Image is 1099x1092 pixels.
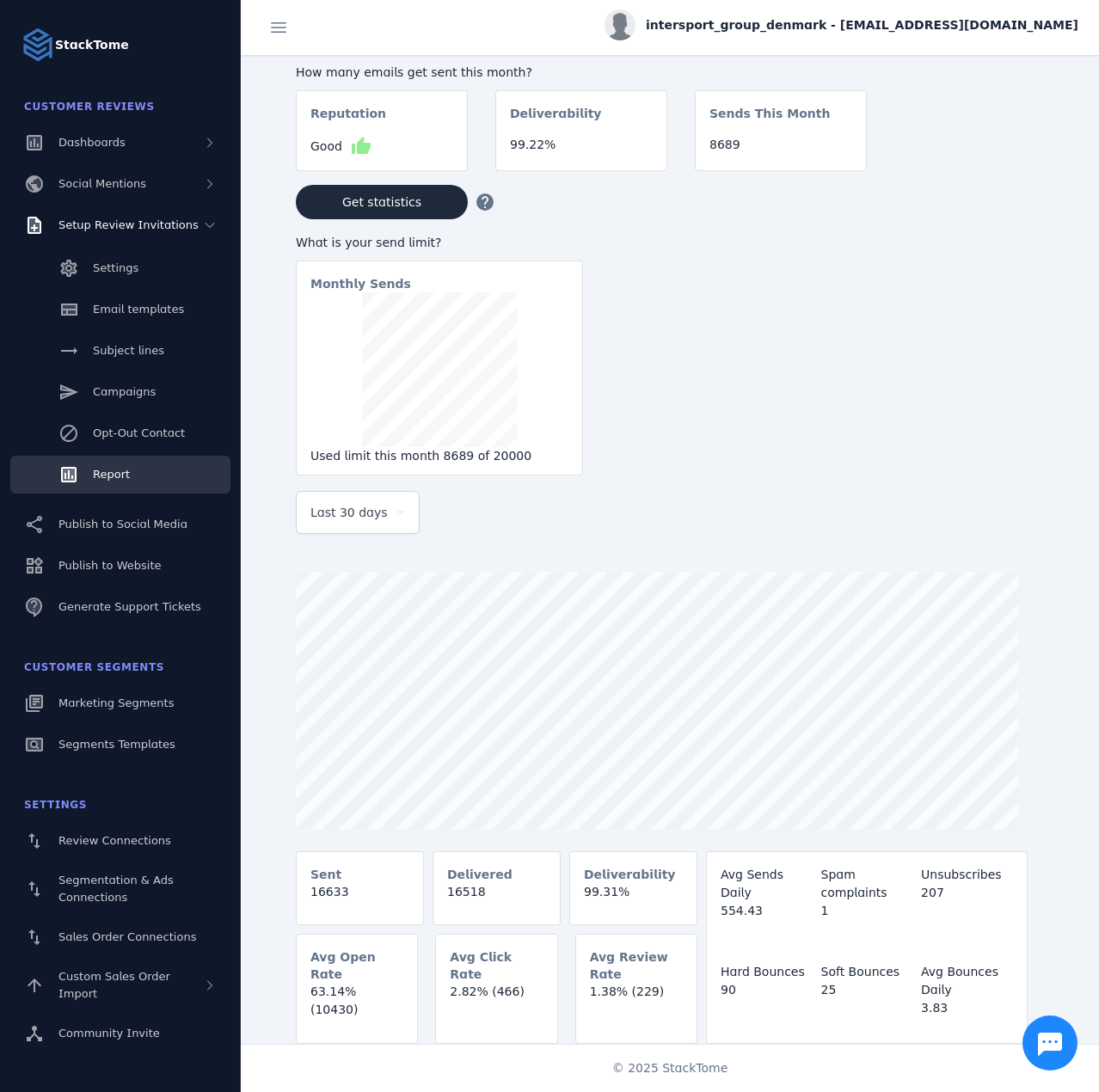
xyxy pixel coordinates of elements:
[58,136,126,149] span: Dashboards
[58,1027,160,1040] span: Community Invite
[296,234,583,252] div: What is your send limit?
[93,344,164,357] span: Subject lines
[310,502,388,523] span: Last 30 days
[310,866,341,883] mat-card-subtitle: Sent
[93,261,138,274] span: Settings
[10,1015,230,1052] a: Community Invite
[10,726,230,764] a: Segments Templates
[721,981,813,999] div: 90
[605,9,635,40] img: profile.jpg
[510,105,602,136] mat-card-subtitle: Deliverability
[93,468,130,481] span: Report
[58,600,201,613] span: Generate Support Tickets
[821,963,913,981] div: Soft Bounces
[510,136,653,154] div: 99.22%
[433,883,560,915] mat-card-content: 16518
[721,866,813,902] div: Avg Sends Daily
[10,291,230,328] a: Email templates
[10,684,230,722] a: Marketing Segments
[821,902,913,920] div: 1
[646,16,1078,34] span: intersport_group_denmark - [EMAIL_ADDRESS][DOMAIN_NAME]
[10,547,230,585] a: Publish to Website
[10,373,230,411] a: Campaigns
[310,447,568,465] div: Used limit this month 8689 of 20000
[296,64,867,82] div: How many emails get sent this month?
[310,948,403,983] mat-card-subtitle: Avg Open Rate
[24,799,87,811] span: Settings
[10,332,230,370] a: Subject lines
[570,883,697,915] mat-card-content: 99.31%
[709,105,830,136] mat-card-subtitle: Sends This Month
[58,696,174,709] span: Marketing Segments
[10,918,230,956] a: Sales Order Connections
[310,138,342,156] span: Good
[10,414,230,452] a: Opt-Out Contact
[58,930,196,943] span: Sales Order Connections
[93,303,184,316] span: Email templates
[10,506,230,543] a: Publish to Social Media
[10,249,230,287] a: Settings
[576,983,697,1015] mat-card-content: 1.38% (229)
[696,136,866,168] mat-card-content: 8689
[342,196,421,208] span: Get statistics
[58,559,161,572] span: Publish to Website
[93,426,185,439] span: Opt-Out Contact
[436,983,556,1015] mat-card-content: 2.82% (466)
[921,963,1013,999] div: Avg Bounces Daily
[58,970,170,1000] span: Custom Sales Order Import
[821,866,913,902] div: Spam complaints
[450,948,543,983] mat-card-subtitle: Avg Click Rate
[590,948,683,983] mat-card-subtitle: Avg Review Rate
[24,661,164,673] span: Customer Segments
[93,385,156,398] span: Campaigns
[24,101,155,113] span: Customer Reviews
[310,105,386,136] mat-card-subtitle: Reputation
[721,963,813,981] div: Hard Bounces
[10,588,230,626] a: Generate Support Tickets
[10,456,230,494] a: Report
[612,1059,728,1077] span: © 2025 StackTome
[10,863,230,915] a: Segmentation & Ads Connections
[721,902,813,920] div: 554.43
[921,999,1013,1017] div: 3.83
[605,9,1078,40] button: intersport_group_denmark - [EMAIL_ADDRESS][DOMAIN_NAME]
[10,822,230,860] a: Review Connections
[58,834,171,847] span: Review Connections
[310,275,411,292] mat-card-subtitle: Monthly Sends
[296,185,468,219] button: Get statistics
[821,981,913,999] div: 25
[58,177,146,190] span: Social Mentions
[447,866,513,883] mat-card-subtitle: Delivered
[58,518,187,531] span: Publish to Social Media
[297,883,423,915] mat-card-content: 16633
[58,218,199,231] span: Setup Review Invitations
[21,28,55,62] img: Logo image
[921,884,1013,902] div: 207
[921,866,1013,884] div: Unsubscribes
[351,136,371,156] mat-icon: thumb_up
[584,866,676,883] mat-card-subtitle: Deliverability
[58,738,175,751] span: Segments Templates
[297,983,417,1033] mat-card-content: 63.14% (10430)
[58,874,174,904] span: Segmentation & Ads Connections
[55,36,129,54] strong: StackTome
